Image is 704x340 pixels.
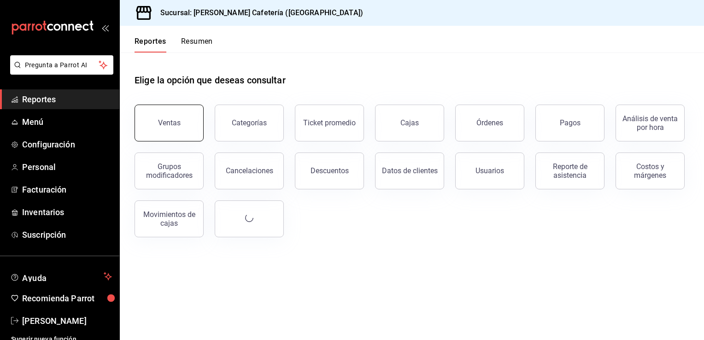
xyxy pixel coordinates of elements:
[6,67,113,76] a: Pregunta a Parrot AI
[382,166,438,175] div: Datos de clientes
[295,152,364,189] button: Descuentos
[616,152,685,189] button: Costos y márgenes
[215,105,284,141] button: Categorías
[135,37,166,53] button: Reportes
[10,55,113,75] button: Pregunta a Parrot AI
[535,105,604,141] button: Pagos
[375,105,444,141] a: Cajas
[560,118,581,127] div: Pagos
[153,7,363,18] h3: Sucursal: [PERSON_NAME] Cafetería ([GEOGRAPHIC_DATA])
[22,229,112,241] span: Suscripción
[135,200,204,237] button: Movimientos de cajas
[22,161,112,173] span: Personal
[135,105,204,141] button: Ventas
[25,60,99,70] span: Pregunta a Parrot AI
[22,292,112,305] span: Recomienda Parrot
[22,138,112,151] span: Configuración
[135,152,204,189] button: Grupos modificadores
[22,93,112,106] span: Reportes
[303,118,356,127] div: Ticket promedio
[475,166,504,175] div: Usuarios
[311,166,349,175] div: Descuentos
[476,118,503,127] div: Órdenes
[22,183,112,196] span: Facturación
[135,37,213,53] div: navigation tabs
[141,210,198,228] div: Movimientos de cajas
[22,271,100,282] span: Ayuda
[101,24,109,31] button: open_drawer_menu
[400,117,419,129] div: Cajas
[22,206,112,218] span: Inventarios
[232,118,267,127] div: Categorías
[455,152,524,189] button: Usuarios
[541,162,598,180] div: Reporte de asistencia
[181,37,213,53] button: Resumen
[622,162,679,180] div: Costos y márgenes
[622,114,679,132] div: Análisis de venta por hora
[22,116,112,128] span: Menú
[141,162,198,180] div: Grupos modificadores
[616,105,685,141] button: Análisis de venta por hora
[22,315,112,327] span: [PERSON_NAME]
[158,118,181,127] div: Ventas
[226,166,273,175] div: Cancelaciones
[535,152,604,189] button: Reporte de asistencia
[295,105,364,141] button: Ticket promedio
[215,152,284,189] button: Cancelaciones
[135,73,286,87] h1: Elige la opción que deseas consultar
[375,152,444,189] button: Datos de clientes
[455,105,524,141] button: Órdenes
